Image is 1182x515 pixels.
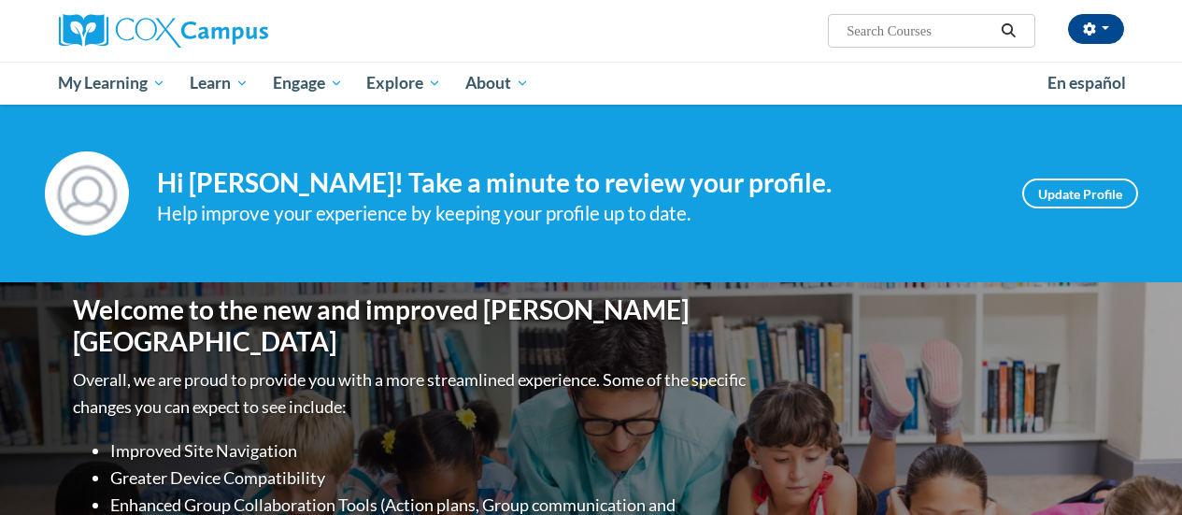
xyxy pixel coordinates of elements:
a: Learn [178,62,261,105]
h1: Welcome to the new and improved [PERSON_NAME][GEOGRAPHIC_DATA] [73,294,750,357]
button: Search [994,20,1022,42]
button: Account Settings [1068,14,1124,44]
a: Explore [354,62,453,105]
div: Help improve your experience by keeping your profile up to date. [157,198,994,229]
span: About [465,72,529,94]
input: Search Courses [845,20,994,42]
a: En español [1035,64,1138,103]
a: My Learning [47,62,178,105]
p: Overall, we are proud to provide you with a more streamlined experience. Some of the specific cha... [73,366,750,421]
h4: Hi [PERSON_NAME]! Take a minute to review your profile. [157,167,994,199]
span: Learn [190,72,249,94]
a: Update Profile [1022,179,1138,208]
a: Engage [261,62,355,105]
img: Profile Image [45,151,129,236]
img: Cox Campus [59,14,268,48]
span: Explore [366,72,441,94]
span: My Learning [58,72,165,94]
span: En español [1047,73,1126,93]
span: Engage [273,72,343,94]
div: Main menu [45,62,1138,105]
a: About [453,62,541,105]
li: Improved Site Navigation [110,437,750,465]
li: Greater Device Compatibility [110,465,750,492]
a: Cox Campus [59,14,395,48]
